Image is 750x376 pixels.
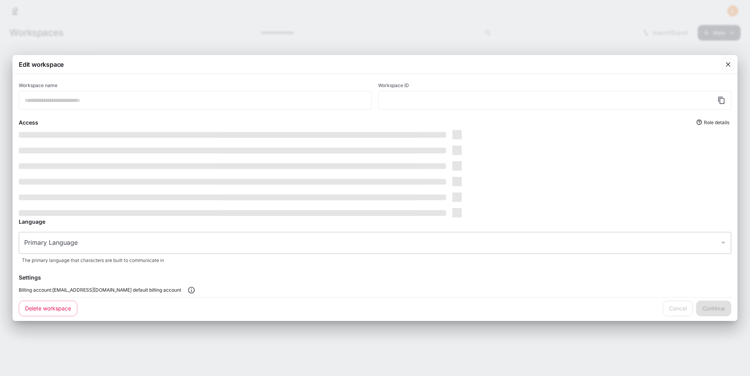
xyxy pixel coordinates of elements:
[19,217,45,226] p: Language
[19,83,57,88] p: Workspace name
[19,60,64,69] p: Edit workspace
[22,257,728,264] p: The primary language that characters are built to communicate in
[695,116,731,128] button: Role details
[378,83,409,88] p: Workspace ID
[19,273,41,282] p: Settings
[19,232,731,254] div: ​
[378,83,731,110] div: Workspace ID cannot be changed
[19,118,38,127] p: Access
[19,286,181,294] span: Billing account: [EMAIL_ADDRESS][DOMAIN_NAME] default billing account
[19,301,77,316] button: Delete workspace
